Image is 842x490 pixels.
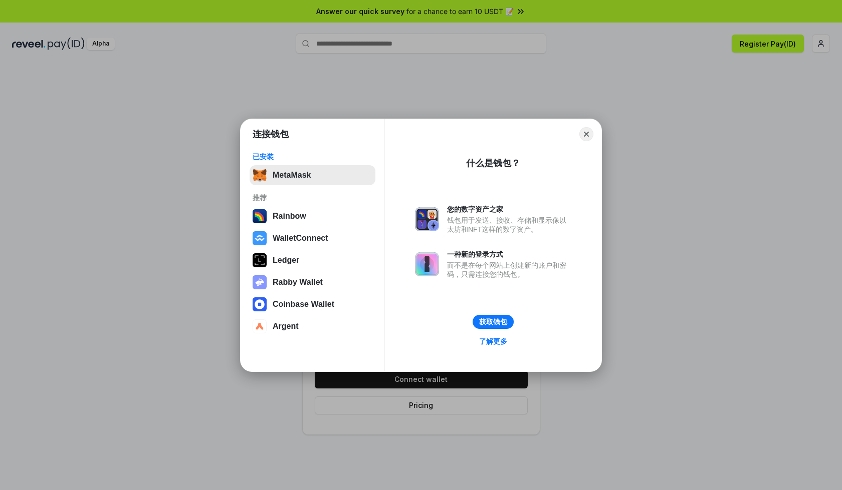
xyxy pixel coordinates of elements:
[273,171,311,180] div: MetaMask
[250,250,375,270] button: Ledger
[447,261,571,279] div: 而不是在每个网站上创建新的账户和密码，只需连接您的钱包。
[273,322,299,331] div: Argent
[250,294,375,314] button: Coinbase Wallet
[447,205,571,214] div: 您的数字资产之家
[479,317,507,326] div: 获取钱包
[447,216,571,234] div: 钱包用于发送、接收、存储和显示像以太坊和NFT这样的数字资产。
[579,127,593,141] button: Close
[253,253,267,267] img: svg+xml,%3Csvg%20xmlns%3D%22http%3A%2F%2Fwww.w3.org%2F2000%2Fsvg%22%20width%3D%2228%22%20height%3...
[466,157,520,169] div: 什么是钱包？
[250,165,375,185] button: MetaMask
[273,234,328,243] div: WalletConnect
[473,315,514,329] button: 获取钱包
[473,335,513,348] a: 了解更多
[253,319,267,333] img: svg+xml,%3Csvg%20width%3D%2228%22%20height%3D%2228%22%20viewBox%3D%220%200%2028%2028%22%20fill%3D...
[250,206,375,226] button: Rainbow
[253,168,267,182] img: svg+xml,%3Csvg%20fill%3D%22none%22%20height%3D%2233%22%20viewBox%3D%220%200%2035%2033%22%20width%...
[447,250,571,259] div: 一种新的登录方式
[250,228,375,248] button: WalletConnect
[253,128,289,140] h1: 连接钱包
[273,256,299,265] div: Ledger
[415,207,439,231] img: svg+xml,%3Csvg%20xmlns%3D%22http%3A%2F%2Fwww.w3.org%2F2000%2Fsvg%22%20fill%3D%22none%22%20viewBox...
[253,193,372,202] div: 推荐
[250,272,375,292] button: Rabby Wallet
[253,231,267,245] img: svg+xml,%3Csvg%20width%3D%2228%22%20height%3D%2228%22%20viewBox%3D%220%200%2028%2028%22%20fill%3D...
[415,252,439,276] img: svg+xml,%3Csvg%20xmlns%3D%22http%3A%2F%2Fwww.w3.org%2F2000%2Fsvg%22%20fill%3D%22none%22%20viewBox...
[250,316,375,336] button: Argent
[479,337,507,346] div: 了解更多
[273,212,306,221] div: Rainbow
[253,297,267,311] img: svg+xml,%3Csvg%20width%3D%2228%22%20height%3D%2228%22%20viewBox%3D%220%200%2028%2028%22%20fill%3D...
[253,275,267,289] img: svg+xml,%3Csvg%20xmlns%3D%22http%3A%2F%2Fwww.w3.org%2F2000%2Fsvg%22%20fill%3D%22none%22%20viewBox...
[273,278,323,287] div: Rabby Wallet
[273,300,334,309] div: Coinbase Wallet
[253,209,267,223] img: svg+xml,%3Csvg%20width%3D%22120%22%20height%3D%22120%22%20viewBox%3D%220%200%20120%20120%22%20fil...
[253,152,372,161] div: 已安装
